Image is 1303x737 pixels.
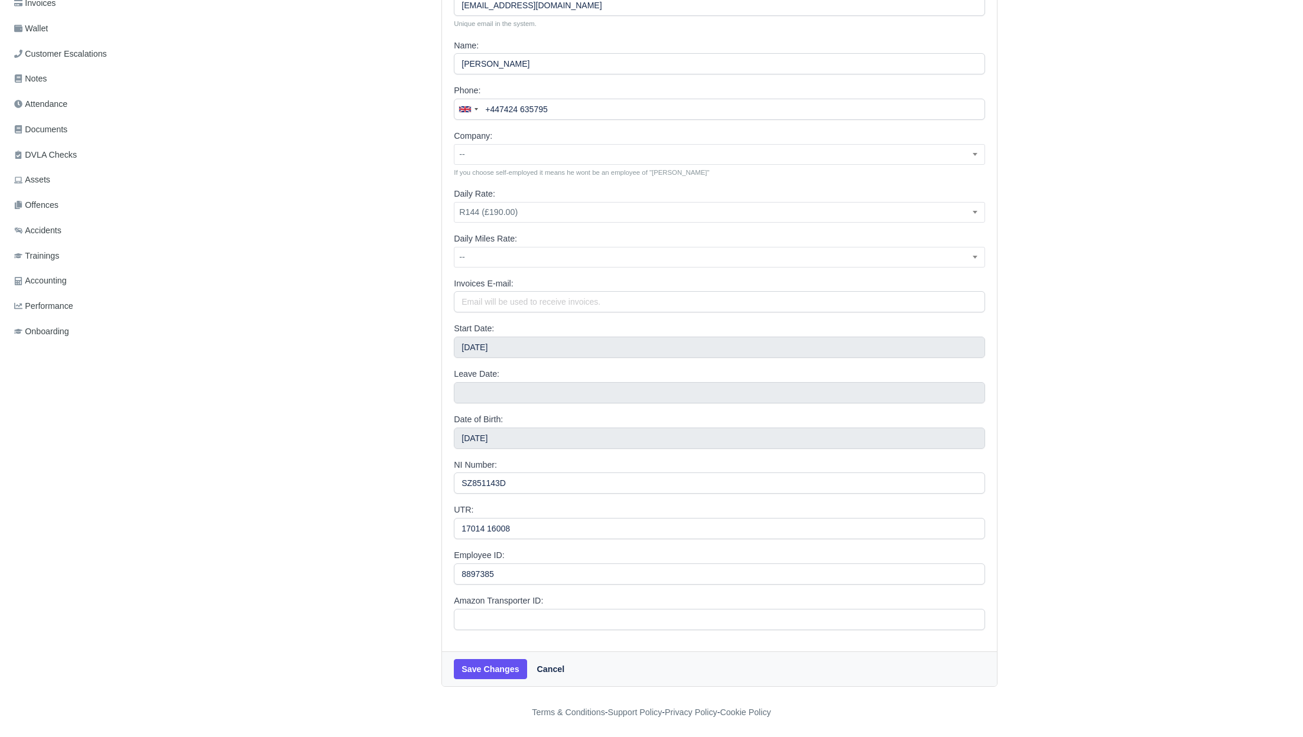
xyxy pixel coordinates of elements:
[454,594,543,608] label: Amazon Transporter ID:
[454,205,984,220] span: R144 (£190.00)
[14,274,67,288] span: Accounting
[9,269,141,292] a: Accounting
[9,244,141,268] a: Trainings
[454,458,497,472] label: NI Number:
[608,707,662,717] a: Support Policy
[454,129,492,143] label: Company:
[454,291,985,312] input: Email will be used to receive invoices.
[9,93,141,116] a: Attendance
[14,22,48,35] span: Wallet
[9,194,141,217] a: Offences
[9,43,141,66] a: Customer Escalations
[529,659,573,679] a: Cancel
[532,707,605,717] a: Terms & Conditions
[454,322,494,335] label: Start Date:
[14,249,59,263] span: Trainings
[315,706,989,719] div: - - -
[454,84,480,97] label: Phone:
[14,173,50,187] span: Assets
[14,299,73,313] span: Performance
[14,72,47,86] span: Notes
[665,707,717,717] a: Privacy Policy
[9,144,141,167] a: DVLA Checks
[9,17,141,40] a: Wallet
[9,219,141,242] a: Accidents
[454,202,985,223] span: R144 (£190.00)
[14,325,69,338] span: Onboarding
[14,198,59,212] span: Offences
[720,707,771,717] a: Cookie Policy
[454,367,499,381] label: Leave Date:
[454,503,473,517] label: UTR:
[454,413,503,426] label: Date of Birth:
[9,67,141,90] a: Notes
[454,250,984,265] span: --
[1244,680,1303,737] iframe: Chat Widget
[454,549,504,562] label: Employee ID:
[14,97,67,111] span: Attendance
[9,168,141,191] a: Assets
[14,47,107,61] span: Customer Escalations
[9,118,141,141] a: Documents
[454,167,985,178] small: If you choose self-employed it means he wont be an employee of "[PERSON_NAME]"
[454,659,527,679] button: Save Changes
[454,99,985,120] input: Point of contact
[454,277,513,291] label: Invoices E-mail:
[454,99,482,119] div: United Kingdom: +44
[454,247,985,268] span: --
[454,187,495,201] label: Daily Rate:
[454,144,985,165] span: --
[14,224,61,237] span: Accidents
[9,320,141,343] a: Onboarding
[454,147,984,162] span: --
[9,295,141,318] a: Performance
[14,123,67,136] span: Documents
[454,232,517,246] label: Daily Miles Rate:
[454,18,985,29] small: Unique email in the system.
[454,39,479,53] label: Name:
[14,148,77,162] span: DVLA Checks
